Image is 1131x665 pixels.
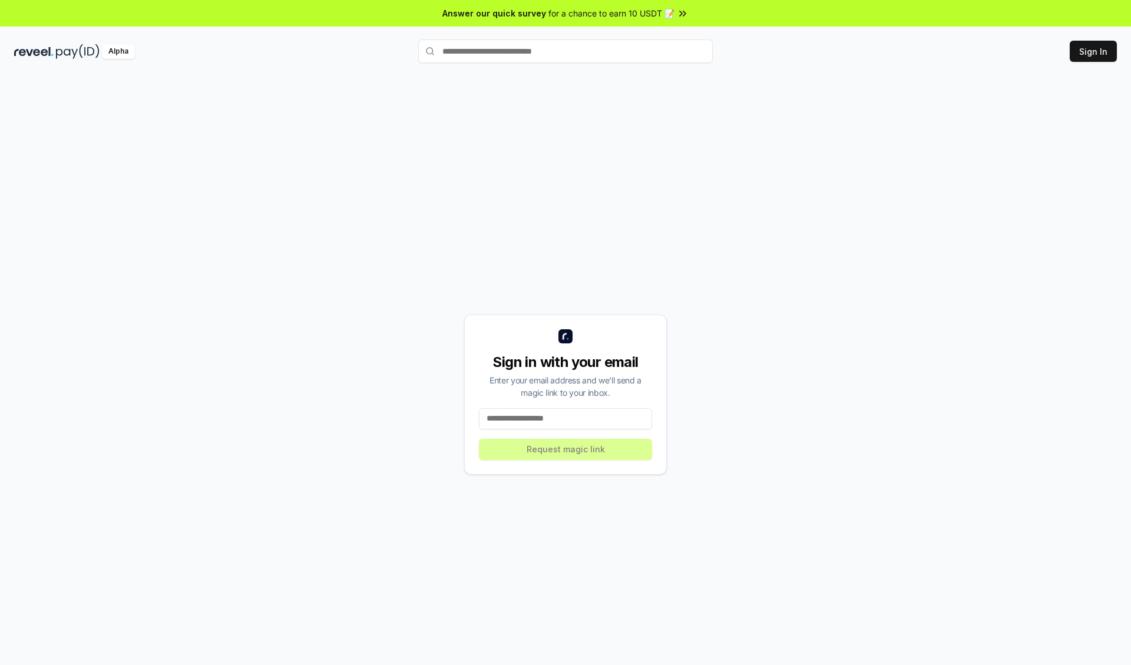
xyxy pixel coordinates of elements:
button: Sign In [1070,41,1117,62]
div: Sign in with your email [479,353,652,372]
img: pay_id [56,44,100,59]
img: reveel_dark [14,44,54,59]
div: Alpha [102,44,135,59]
img: logo_small [558,329,573,343]
div: Enter your email address and we’ll send a magic link to your inbox. [479,374,652,399]
span: Answer our quick survey [442,7,546,19]
span: for a chance to earn 10 USDT 📝 [548,7,674,19]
